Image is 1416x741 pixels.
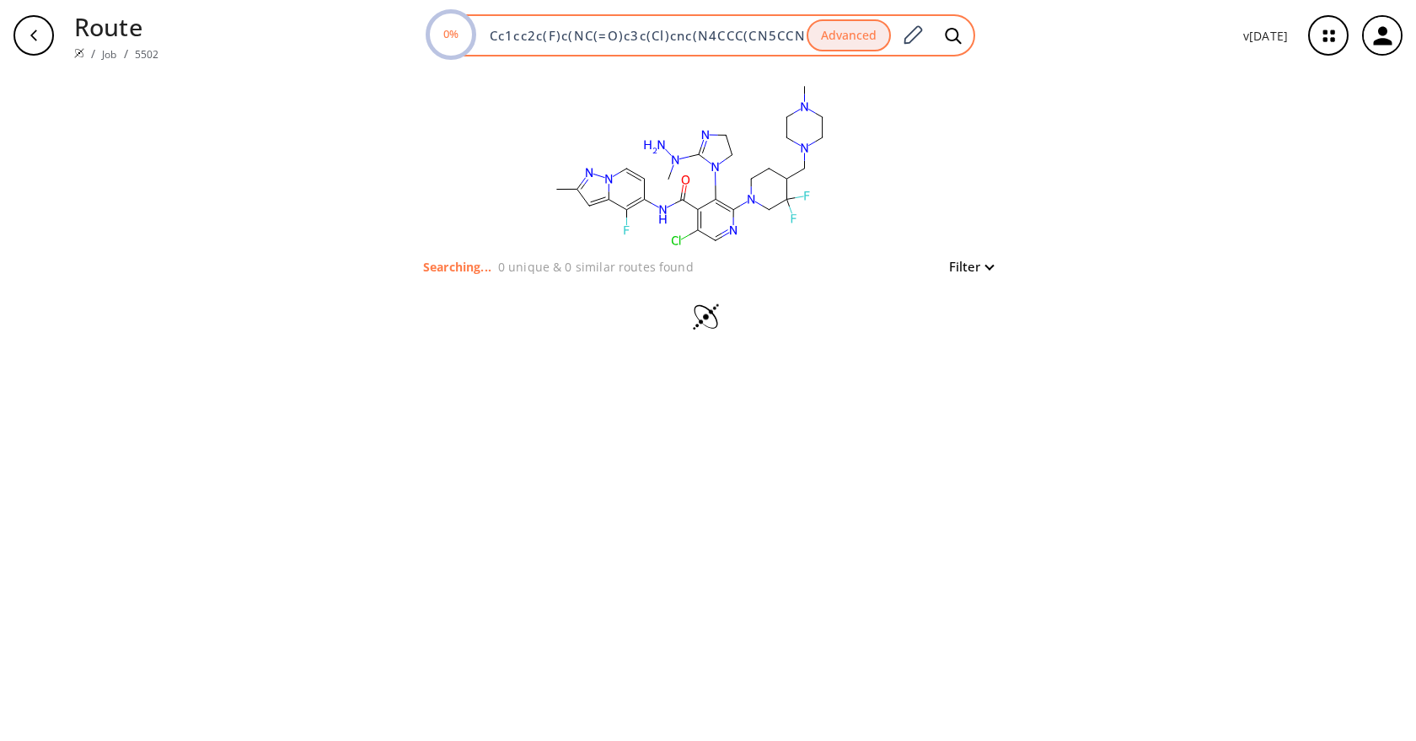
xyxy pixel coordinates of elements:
a: 5502 [135,47,159,62]
button: Filter [939,260,993,273]
p: 0 unique & 0 similar routes found [498,258,694,276]
a: Job [102,47,116,62]
p: Searching... [423,258,491,276]
p: Route [74,8,158,45]
text: 0% [443,26,459,41]
svg: Cc1cc2c(F)c(NC(=O)c3c(Cl)cnc(N4CCC(CN5CCN(C)CC5)C(F)(F)C4)c3N3CCN=C3N(C)N)ccn2n1 [521,71,858,256]
button: Advanced [807,19,891,52]
li: / [91,45,95,62]
p: v [DATE] [1243,27,1288,45]
li: / [124,45,128,62]
input: Enter SMILES [480,27,807,44]
img: Spaya logo [74,48,84,58]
